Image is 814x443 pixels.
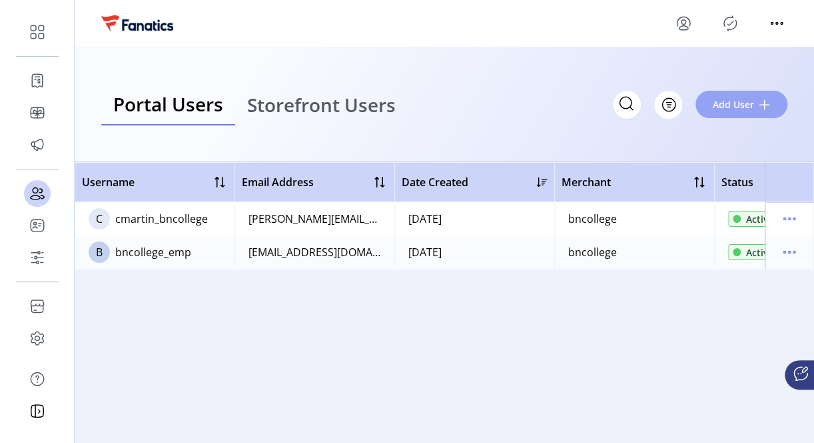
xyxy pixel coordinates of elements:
[96,211,103,227] span: C
[779,242,800,263] button: menu
[242,174,314,190] span: Email Address
[568,244,617,260] div: bncollege
[402,174,468,190] span: Date Created
[654,91,682,119] button: Filter Button
[719,13,741,34] button: Publisher Panel
[721,174,753,190] span: Status
[766,13,787,34] button: menu
[96,244,103,260] span: B
[394,202,554,236] td: [DATE]
[101,84,235,126] a: Portal Users
[248,244,381,260] div: [EMAIL_ADDRESS][DOMAIN_NAME]
[115,211,208,227] div: cmartin_bncollege
[673,13,694,34] button: menu
[746,246,773,260] span: Active
[779,208,800,230] button: menu
[746,212,773,226] span: Active
[568,211,617,227] div: bncollege
[695,91,787,118] button: Add User
[235,84,408,126] a: Storefront Users
[394,236,554,269] td: [DATE]
[613,91,641,119] input: Search
[247,95,396,114] span: Storefront Users
[248,211,381,227] div: [PERSON_NAME][EMAIL_ADDRESS][DOMAIN_NAME]
[82,174,135,190] span: Username
[101,15,173,31] img: logo
[115,244,191,260] div: bncollege_emp
[562,174,611,190] span: Merchant
[113,95,223,113] span: Portal Users
[713,97,754,111] span: Add User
